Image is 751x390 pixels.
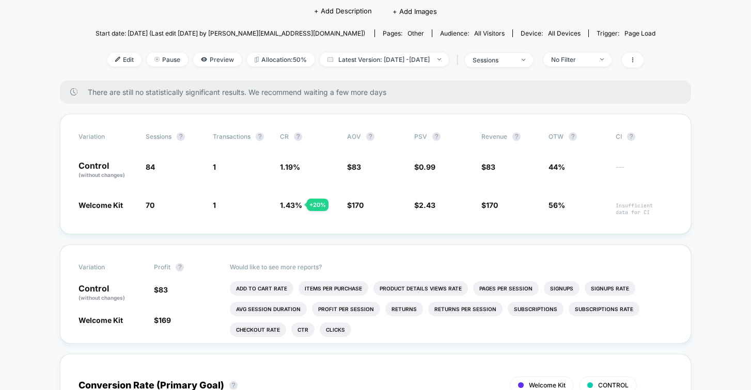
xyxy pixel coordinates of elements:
span: Variation [79,263,135,271]
span: Profit [154,263,170,271]
button: ? [229,381,238,389]
button: ? [627,133,635,141]
span: AOV [347,133,361,140]
img: rebalance [255,57,259,62]
span: + Add Description [314,6,372,17]
span: Variation [79,133,135,141]
p: Would like to see more reports? [230,263,673,271]
span: 83 [159,285,168,294]
div: sessions [473,56,514,64]
span: 44% [549,163,565,171]
img: calendar [327,57,333,62]
span: 170 [352,201,364,209]
span: Device: [512,29,588,37]
span: Sessions [146,133,171,140]
button: ? [256,133,264,141]
span: There are still no statistically significant results. We recommend waiting a few more days [88,88,670,96]
span: 83 [352,163,361,171]
li: Pages Per Session [473,281,539,296]
span: $ [154,285,168,294]
span: Page Load [624,29,655,37]
span: PSV [414,133,427,140]
span: $ [347,201,364,209]
span: $ [414,163,435,171]
li: Clicks [320,322,351,337]
div: No Filter [551,56,592,63]
span: all devices [548,29,581,37]
span: $ [347,163,361,171]
button: ? [176,263,184,271]
span: 1.19 % [280,163,300,171]
span: (without changes) [79,172,125,178]
div: Audience: [440,29,505,37]
button: ? [432,133,441,141]
span: CONTROL [598,381,629,389]
img: end [154,57,160,62]
span: 1.43 % [280,201,302,209]
li: Product Details Views Rate [373,281,468,296]
img: edit [115,57,120,62]
span: Start date: [DATE] (Last edit [DATE] by [PERSON_NAME][EMAIL_ADDRESS][DOMAIN_NAME]) [96,29,365,37]
span: 170 [486,201,498,209]
li: Avg Session Duration [230,302,307,316]
span: other [408,29,424,37]
div: Trigger: [597,29,655,37]
span: 56% [549,201,565,209]
span: Allocation: 50% [247,53,315,67]
img: end [600,58,604,60]
span: Preview [193,53,242,67]
span: 84 [146,163,155,171]
span: Transactions [213,133,251,140]
span: All Visitors [474,29,505,37]
span: $ [414,201,435,209]
span: 1 [213,163,216,171]
img: end [437,58,441,60]
span: + Add Images [393,7,437,15]
span: Latest Version: [DATE] - [DATE] [320,53,449,67]
button: ? [294,133,302,141]
li: Returns Per Session [428,302,503,316]
li: Add To Cart Rate [230,281,293,296]
button: ? [177,133,185,141]
li: Profit Per Session [312,302,380,316]
span: (without changes) [79,295,125,301]
li: Returns [385,302,423,316]
span: $ [481,163,495,171]
li: Ctr [291,322,315,337]
span: 83 [486,163,495,171]
li: Signups [544,281,580,296]
li: Items Per Purchase [299,281,368,296]
p: Control [79,161,135,179]
span: Welcome Kit [79,201,123,209]
span: $ [154,316,171,324]
li: Signups Rate [585,281,635,296]
span: --- [616,164,672,179]
span: Welcome Kit [79,316,123,324]
span: CI [616,133,672,141]
span: Pause [147,53,188,67]
span: 70 [146,201,154,209]
div: + 20 % [307,199,328,211]
span: Edit [107,53,142,67]
span: 1 [213,201,216,209]
span: Revenue [481,133,507,140]
span: $ [481,201,498,209]
li: Subscriptions Rate [569,302,639,316]
button: ? [569,133,577,141]
span: 2.43 [419,201,435,209]
span: Insufficient data for CI [616,202,672,216]
span: CR [280,133,289,140]
span: | [454,53,465,68]
div: Pages: [383,29,424,37]
img: end [522,59,525,61]
span: Welcome Kit [529,381,566,389]
span: 169 [159,316,171,324]
span: 0.99 [419,163,435,171]
p: Control [79,284,144,302]
button: ? [512,133,521,141]
span: OTW [549,133,605,141]
li: Subscriptions [508,302,564,316]
li: Checkout Rate [230,322,286,337]
button: ? [366,133,374,141]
